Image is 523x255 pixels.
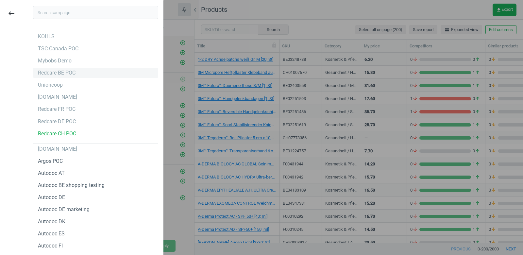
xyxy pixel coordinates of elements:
[38,230,65,237] div: Autodoc ES
[4,6,19,21] button: keyboard_backspace
[38,158,63,165] div: Argos POC
[38,33,55,40] div: KOHLS
[38,45,78,52] div: TSC Canada POC
[38,106,76,113] div: Redcare FR POC
[38,242,63,249] div: Autodoc FI
[38,118,76,125] div: Redcare DE POC
[8,9,15,17] i: keyboard_backspace
[38,69,76,76] div: Redcare BE POC
[38,218,65,225] div: Autodoc DK
[38,170,65,177] div: Autodoc AT
[38,81,63,89] div: Unioncoop
[38,93,77,101] div: [DOMAIN_NAME]
[38,182,105,189] div: Autodoc BE shopping testing
[38,130,76,137] div: Redcare CH POC
[38,57,72,64] div: Mybobs Demo
[33,6,158,19] input: Search campaign
[38,145,77,153] div: [DOMAIN_NAME]
[38,206,90,213] div: Autodoc DE marketing
[38,194,65,201] div: Autodoc DE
